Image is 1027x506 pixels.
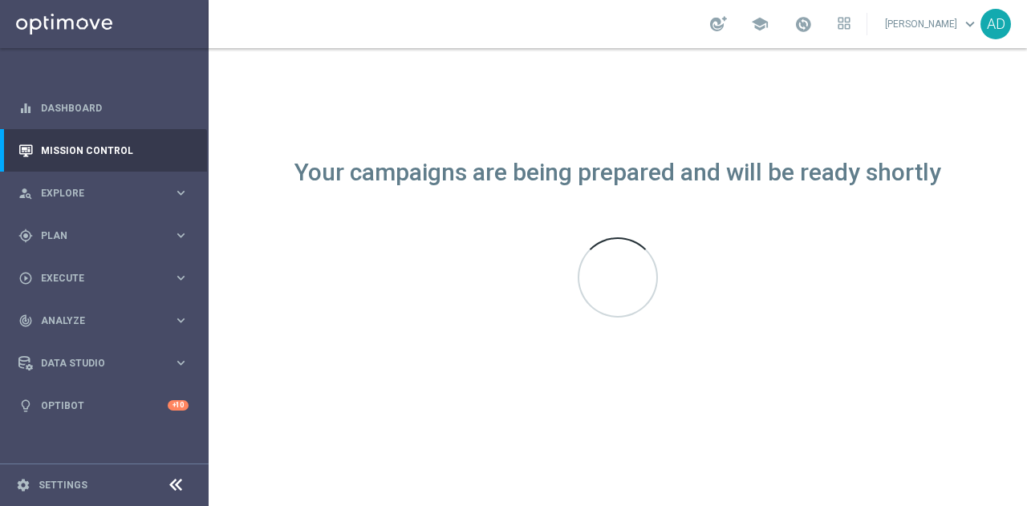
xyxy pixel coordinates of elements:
[168,400,189,411] div: +10
[18,399,189,412] button: lightbulb Optibot +10
[18,186,173,200] div: Explore
[41,87,189,129] a: Dashboard
[18,384,189,427] div: Optibot
[41,188,173,198] span: Explore
[41,384,168,427] a: Optibot
[18,229,189,242] button: gps_fixed Plan keyboard_arrow_right
[41,129,189,172] a: Mission Control
[980,9,1011,39] div: AD
[18,356,173,370] div: Data Studio
[39,480,87,490] a: Settings
[18,87,189,129] div: Dashboard
[18,271,173,285] div: Execute
[173,270,189,285] i: keyboard_arrow_right
[173,313,189,328] i: keyboard_arrow_right
[18,314,173,328] div: Analyze
[18,229,33,243] i: gps_fixed
[18,186,33,200] i: person_search
[18,102,189,115] button: equalizer Dashboard
[18,314,189,327] button: track_changes Analyze keyboard_arrow_right
[173,355,189,370] i: keyboard_arrow_right
[294,166,941,180] div: Your campaigns are being prepared and will be ready shortly
[18,357,189,370] button: Data Studio keyboard_arrow_right
[18,187,189,200] button: person_search Explore keyboard_arrow_right
[18,229,173,243] div: Plan
[18,399,33,413] i: lightbulb
[16,478,30,492] i: settings
[18,129,189,172] div: Mission Control
[173,185,189,200] i: keyboard_arrow_right
[18,101,33,115] i: equalizer
[18,271,33,285] i: play_circle_outline
[18,272,189,285] button: play_circle_outline Execute keyboard_arrow_right
[41,273,173,283] span: Execute
[18,314,33,328] i: track_changes
[751,15,769,33] span: school
[173,228,189,243] i: keyboard_arrow_right
[961,15,979,33] span: keyboard_arrow_down
[18,144,189,157] button: Mission Control
[883,12,980,36] a: [PERSON_NAME]keyboard_arrow_down
[41,316,173,326] span: Analyze
[41,358,173,368] span: Data Studio
[41,231,173,241] span: Plan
